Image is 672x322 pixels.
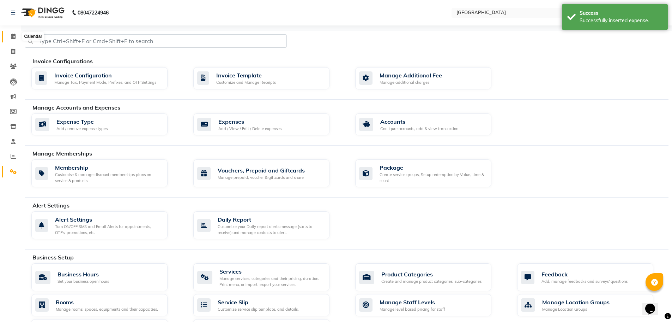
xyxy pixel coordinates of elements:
a: Invoice TemplateCustomize and Manage Receipts [193,67,345,89]
div: Manage level based pricing for staff [380,306,445,312]
div: Alert Settings [55,215,162,224]
b: 08047224946 [78,3,109,23]
div: Configure accounts, add & view transaction [380,126,458,132]
div: Manage Location Groups [542,298,610,306]
a: Business HoursSet your business open hours [31,263,183,291]
div: Manage additional charges [380,80,442,86]
a: Daily ReportCustomize your Daily report alerts message (stats to receive) and manage contacts to ... [193,211,345,239]
div: Create service groups, Setup redemption by Value, time & count [380,172,486,183]
div: Expenses [218,117,281,126]
a: Manage Additional FeeManage additional charges [355,67,507,89]
div: Manage rooms, spaces, equipments and their capacities. [56,306,158,312]
div: Invoice Template [216,71,276,80]
div: Manage services, categories and their pricing, duration. Print menu, or import, export your servi... [219,276,324,287]
div: Customize your Daily report alerts message (stats to receive) and manage contacts to alert. [218,224,324,235]
a: ServicesManage services, categories and their pricing, duration. Print menu, or import, export yo... [193,263,345,291]
div: Set your business open hours [57,279,109,285]
iframe: chat widget [642,294,665,315]
a: Alert SettingsTurn ON/OFF SMS and Email Alerts for appointments, OTPs, promotions, etc. [31,211,183,239]
div: Manage Tax, Payment Mode, Prefixes, and OTP Settings [54,80,156,86]
div: Manage Staff Levels [380,298,445,306]
a: ExpensesAdd / View / Edit / Delete expenses [193,113,345,136]
div: Expense Type [56,117,108,126]
input: Type Ctrl+Shift+F or Cmd+Shift+F to search [25,34,287,48]
div: Successfully inserted expense. [580,17,662,24]
a: Invoice ConfigurationManage Tax, Payment Mode, Prefixes, and OTP Settings [31,67,183,89]
div: Daily Report [218,215,324,224]
a: RoomsManage rooms, spaces, equipments and their capacities. [31,294,183,316]
a: PackageCreate service groups, Setup redemption by Value, time & count [355,159,507,187]
div: Customize and Manage Receipts [216,80,276,86]
div: Manage Location Groups [542,306,610,312]
div: Customise & manage discount memberships plans on service & products [55,172,162,183]
div: Accounts [380,117,458,126]
div: Add / View / Edit / Delete expenses [218,126,281,132]
a: Manage Location GroupsManage Location Groups [517,294,668,316]
div: Create and manage product categories, sub-categories [381,279,482,285]
div: Package [380,163,486,172]
a: Expense TypeAdd / remove expense types [31,113,183,136]
div: Add / remove expense types [56,126,108,132]
div: Service Slip [218,298,299,306]
div: Vouchers, Prepaid and Giftcards [218,166,305,175]
a: Vouchers, Prepaid and GiftcardsManage prepaid, voucher & giftcards and share [193,159,345,187]
div: Turn ON/OFF SMS and Email Alerts for appointments, OTPs, promotions, etc. [55,224,162,235]
div: Customize service slip template, and details. [218,306,299,312]
div: Membership [55,163,162,172]
div: Services [219,267,324,276]
div: Product Categories [381,270,482,279]
a: FeedbackAdd, manage feedbacks and surveys' questions [517,263,668,291]
div: Success [580,10,662,17]
div: Add, manage feedbacks and surveys' questions [541,279,628,285]
a: Service SlipCustomize service slip template, and details. [193,294,345,316]
div: Invoice Configuration [54,71,156,80]
a: MembershipCustomise & manage discount memberships plans on service & products [31,159,183,187]
img: logo [18,3,66,23]
a: Manage Staff LevelsManage level based pricing for staff [355,294,507,316]
div: Manage Additional Fee [380,71,442,80]
div: Rooms [56,298,158,306]
div: Feedback [541,270,628,279]
div: Calendar [22,32,44,41]
a: Product CategoriesCreate and manage product categories, sub-categories [355,263,507,291]
div: Manage prepaid, voucher & giftcards and share [218,175,305,181]
div: Business Hours [57,270,109,279]
a: AccountsConfigure accounts, add & view transaction [355,113,507,136]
